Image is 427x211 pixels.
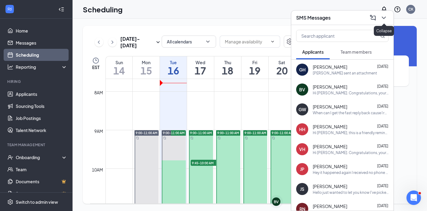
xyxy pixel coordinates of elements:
svg: QuestionInfo [394,6,401,13]
svg: Settings [286,38,293,45]
div: 9am [93,128,104,134]
div: Tue [160,59,187,65]
a: Team [16,163,67,175]
span: [DATE] [377,84,388,89]
span: [PERSON_NAME] [313,203,347,209]
a: Scheduling [16,49,67,61]
svg: Notifications [380,6,388,13]
div: Hello just wanted to let you know I've picked up my uniforms [313,190,389,195]
div: Thu [214,59,241,65]
div: Sat [269,59,295,65]
button: ChevronDown [379,13,389,23]
div: GW [299,106,306,112]
svg: Sync [272,137,275,140]
svg: ChevronRight [109,39,115,46]
a: September 18, 2025 [214,56,241,79]
input: Manage availability [225,38,268,45]
button: All calendarsChevronDown [162,36,216,48]
div: JS [300,186,304,192]
svg: MagnifyingGlass [380,33,385,38]
div: Reporting [16,64,68,70]
svg: Collapse [58,6,64,12]
svg: ChevronDown [270,39,275,44]
span: [DATE] [377,124,388,128]
svg: SmallChevronDown [154,39,162,46]
div: GH [299,67,306,73]
div: [PERSON_NAME] sent an attachment [313,71,377,76]
svg: Sync [163,137,166,140]
span: Team members [341,49,372,55]
span: [PERSON_NAME] [313,84,347,90]
a: Settings [284,36,296,49]
svg: ComposeMessage [369,14,377,21]
a: September 15, 2025 [133,56,160,79]
h3: SMS Messages [296,14,331,21]
div: HH [299,126,305,132]
button: Settings [284,36,296,48]
div: Onboarding [16,154,62,160]
a: DocumentsCrown [16,175,67,187]
a: September 20, 2025 [269,56,295,79]
div: CK [408,7,413,12]
svg: Clock [92,57,99,64]
h3: [DATE] - [DATE] [120,36,154,49]
svg: Sync [136,137,139,140]
div: 10am [91,166,104,173]
a: September 17, 2025 [187,56,214,79]
div: Team Management [7,142,66,147]
h1: 15 [133,65,160,76]
div: Collapse [374,26,394,36]
div: Hi [PERSON_NAME]. Congratulations, your phone interview for Front of House Team Member at [GEOGRA... [313,150,389,155]
h1: 20 [269,65,295,76]
span: 9:00-11:00 AM [217,131,239,135]
h1: 14 [106,65,132,76]
div: Fri [241,59,268,65]
a: September 14, 2025 [106,56,132,79]
span: [DATE] [377,164,388,168]
a: Talent Network [16,124,67,136]
span: [DATE] [377,104,388,109]
svg: Sync [218,137,221,140]
div: Hi [PERSON_NAME], this is a friendly reminder. Your interview for Front of House Team Member at [... [313,130,389,135]
a: Job Postings [16,112,67,124]
iframe: Intercom live chat [406,191,421,205]
svg: WorkstreamLogo [7,6,13,12]
h1: 19 [241,65,268,76]
span: 9:00-11:00 AM [163,131,185,135]
a: Messages [16,37,67,49]
div: Hi [PERSON_NAME]. Congratulations, your phone interview for Back of House Team Member at [GEOGRAP... [313,90,389,96]
svg: ChevronLeft [96,39,102,46]
span: 9:00-11:00 AM [190,131,212,135]
span: [DATE] [377,184,388,188]
span: 9:45-10:00 AM [191,160,221,166]
button: ComposeMessage [368,13,378,23]
div: VH [299,146,305,152]
svg: UserCheck [7,154,13,160]
span: 9:00-11:00 AM [272,131,293,135]
span: Applicants [302,49,324,55]
span: [PERSON_NAME] [313,64,347,70]
svg: ChevronDown [380,14,387,21]
span: 9:00-11:00 AM [136,131,157,135]
span: [DATE] [377,64,388,69]
div: Hiring [7,79,66,84]
span: [PERSON_NAME] [313,163,347,169]
span: [DATE] [377,144,388,148]
div: JP [300,166,304,172]
h1: 18 [214,65,241,76]
div: Wed [187,59,214,65]
input: Search applicant [296,30,368,42]
div: BV [299,87,305,93]
a: Home [16,25,67,37]
h1: 16 [160,65,187,76]
div: Switch to admin view [16,199,58,205]
span: [PERSON_NAME] [313,104,347,110]
div: Sun [106,59,132,65]
span: EST [92,64,99,70]
svg: Analysis [7,64,13,70]
div: 8am [93,89,104,96]
div: Mon [133,59,160,65]
svg: Sync [245,137,248,140]
a: September 19, 2025 [241,56,268,79]
a: September 16, 2025 [160,56,187,79]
